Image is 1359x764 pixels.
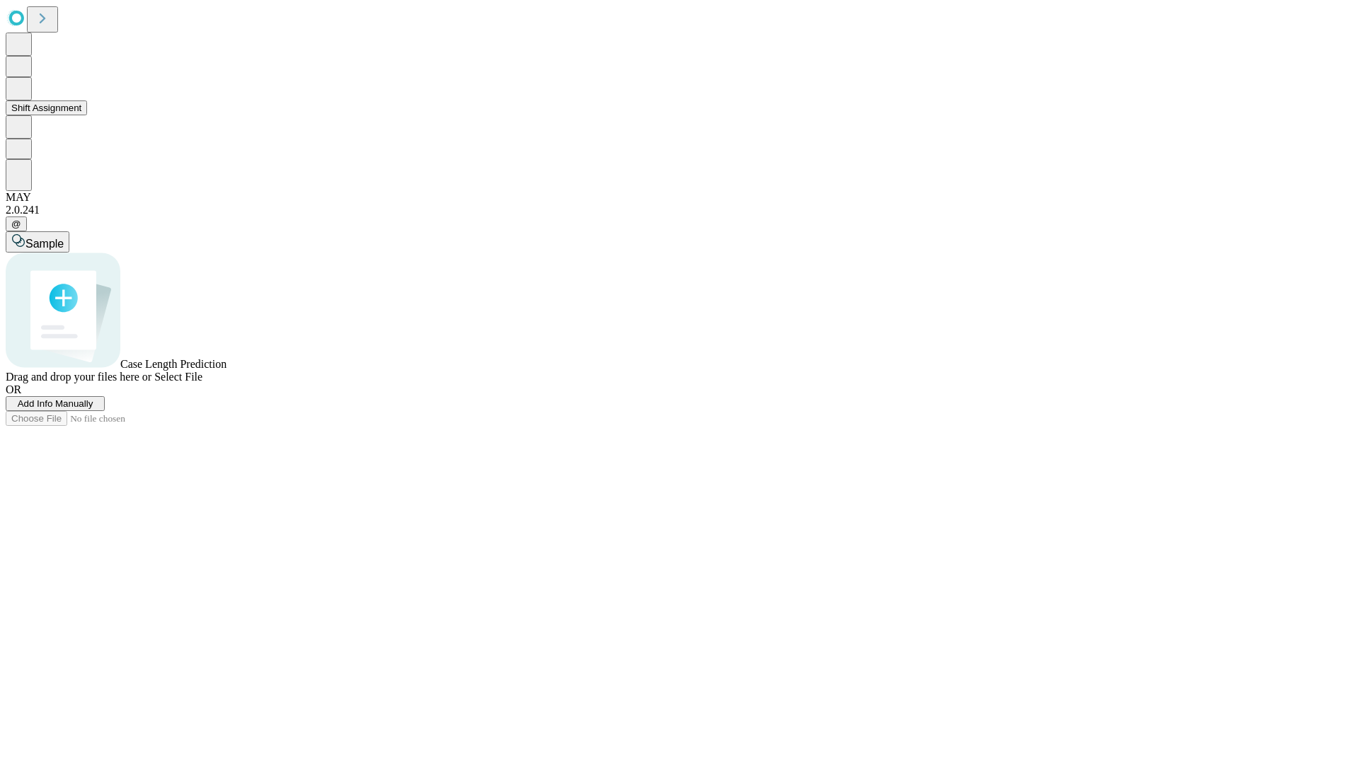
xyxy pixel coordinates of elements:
[6,231,69,253] button: Sample
[120,358,226,370] span: Case Length Prediction
[6,396,105,411] button: Add Info Manually
[6,383,21,395] span: OR
[6,216,27,231] button: @
[6,371,151,383] span: Drag and drop your files here or
[25,238,64,250] span: Sample
[6,204,1353,216] div: 2.0.241
[11,219,21,229] span: @
[6,191,1353,204] div: MAY
[6,100,87,115] button: Shift Assignment
[154,371,202,383] span: Select File
[18,398,93,409] span: Add Info Manually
